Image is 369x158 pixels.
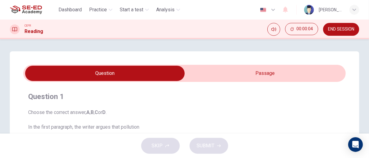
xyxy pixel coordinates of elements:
button: END SESSION [323,23,359,36]
span: Dashboard [58,6,82,13]
img: SE-ED Academy logo [10,4,42,16]
h4: Question 1 [28,92,341,101]
button: 00:00:04 [285,23,318,35]
img: Profile picture [304,5,314,15]
span: Analysis [156,6,175,13]
span: Choose the correct answer, , , or . In the first paragraph, the writer argues that pollution [28,109,341,131]
div: Open Intercom Messenger [348,137,363,152]
div: [PERSON_NAME] [319,6,342,13]
b: C [95,109,98,115]
span: 00:00:04 [296,27,313,31]
h1: Reading [24,28,43,35]
span: Practice [89,6,107,13]
b: D [102,109,106,115]
div: Mute [267,23,280,36]
span: CEFR [24,24,31,28]
div: Hide [285,23,318,36]
button: Dashboard [56,4,84,15]
button: Analysis [154,4,183,15]
button: Start a test [117,4,151,15]
b: B [91,109,94,115]
b: A [86,109,90,115]
span: END SESSION [328,27,354,32]
button: Practice [87,4,115,15]
img: en [259,8,267,12]
a: SE-ED Academy logo [10,4,56,16]
span: Start a test [120,6,143,13]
